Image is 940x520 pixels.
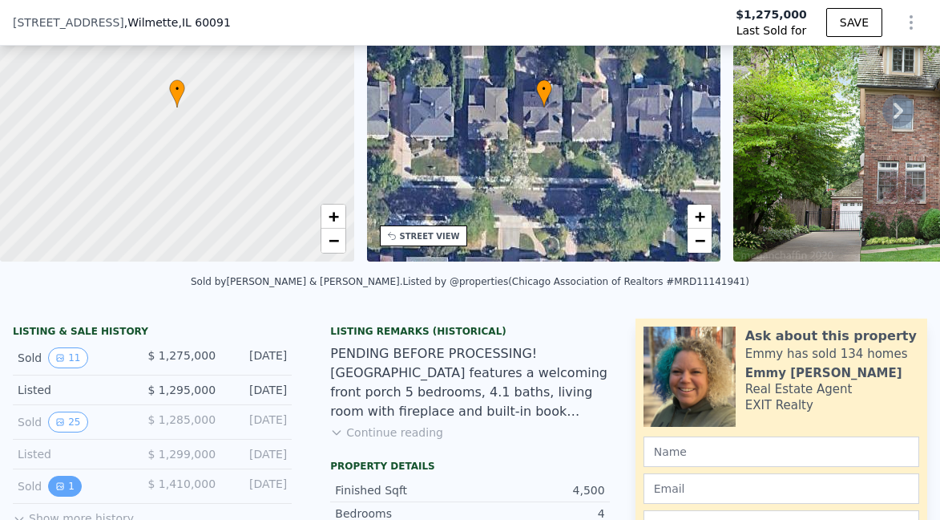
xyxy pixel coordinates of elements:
div: Listed [18,382,135,398]
span: [STREET_ADDRESS] [13,14,124,30]
div: [DATE] [228,382,287,398]
a: Zoom in [688,205,712,229]
div: Ask about this property [745,327,917,346]
div: Property details [330,460,609,473]
div: [DATE] [228,347,287,368]
div: Sold [18,347,135,368]
div: PENDING BEFORE PROCESSING! [GEOGRAPHIC_DATA] features a welcoming front porch 5 bedrooms, 4.1 bat... [330,344,609,421]
div: Listed [18,446,135,462]
div: STREET VIEW [400,230,460,242]
input: Name [643,437,919,467]
span: • [169,82,185,96]
div: Sold by [PERSON_NAME] & [PERSON_NAME] . [191,276,403,287]
span: + [328,206,338,226]
div: [DATE] [228,412,287,433]
a: Zoom out [321,229,345,253]
button: Show Options [895,6,927,39]
span: $ 1,295,000 [147,384,216,396]
span: $1,275,000 [736,6,807,22]
span: − [328,230,338,250]
button: View historical data [48,412,87,433]
button: Continue reading [330,425,443,441]
span: $ 1,410,000 [147,477,216,490]
span: $ 1,285,000 [147,413,216,426]
input: Email [643,473,919,504]
div: Sold [18,476,135,497]
span: $ 1,299,000 [147,448,216,461]
div: Listing Remarks (Historical) [330,325,609,338]
span: Last Sold for [736,22,807,39]
div: Emmy [PERSON_NAME] [745,365,902,381]
span: + [695,206,705,226]
div: Emmy has sold 134 homes [745,346,908,362]
span: − [695,230,705,250]
div: • [169,79,185,108]
div: EXIT Realty [745,397,813,413]
div: Listed by @properties (Chicago Association of Realtors #MRD11141941) [403,276,749,287]
div: • [536,79,552,108]
span: , IL 60091 [178,16,230,29]
div: Real Estate Agent [745,381,853,397]
div: Sold [18,412,135,433]
a: Zoom in [321,205,345,229]
div: [DATE] [228,446,287,462]
div: Finished Sqft [335,482,470,498]
a: Zoom out [688,229,712,253]
div: 4,500 [470,482,604,498]
div: [DATE] [228,476,287,497]
button: SAVE [826,8,882,37]
div: LISTING & SALE HISTORY [13,325,292,341]
span: , Wilmette [124,14,231,30]
span: $ 1,275,000 [147,349,216,362]
span: • [536,82,552,96]
button: View historical data [48,476,82,497]
button: View historical data [48,347,87,368]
